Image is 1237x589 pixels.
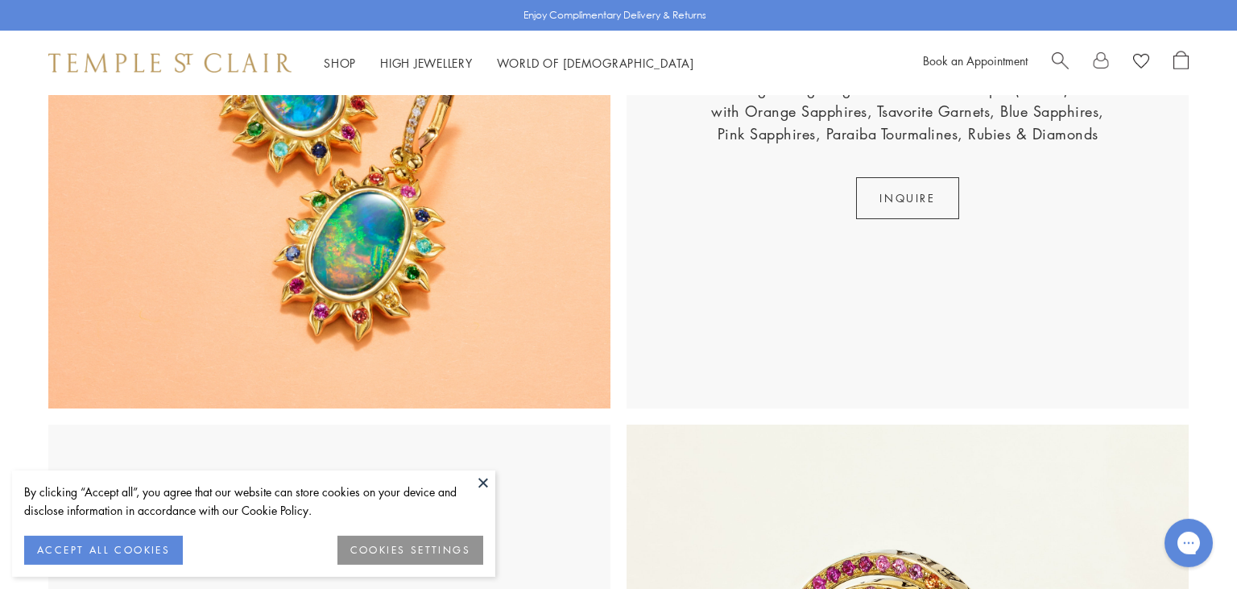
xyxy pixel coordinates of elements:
p: Enjoy Complimentary Delivery & Returns [523,7,706,23]
button: COOKIES SETTINGS [337,536,483,565]
a: World of [DEMOGRAPHIC_DATA]World of [DEMOGRAPHIC_DATA] [497,55,694,71]
nav: Main navigation [324,53,694,73]
iframe: Gorgias live chat messenger [1156,513,1221,573]
a: ShopShop [324,55,356,71]
a: Open Shopping Bag [1173,51,1189,75]
a: Book an Appointment [923,52,1028,68]
a: Search [1052,51,1069,75]
button: ACCEPT ALL COOKIES [24,536,183,565]
p: with Orange Sapphires, Tsavorite Garnets, Blue Sapphires, Pink Sapphires, Paraiba Tourmalines, Ru... [706,100,1109,145]
button: INQUIRE [856,177,958,219]
img: Temple St. Clair [48,53,292,73]
div: By clicking “Accept all”, you agree that our website can store cookies on your device and disclos... [24,483,483,520]
a: View Wishlist [1133,51,1149,75]
a: High JewelleryHigh Jewellery [380,55,473,71]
